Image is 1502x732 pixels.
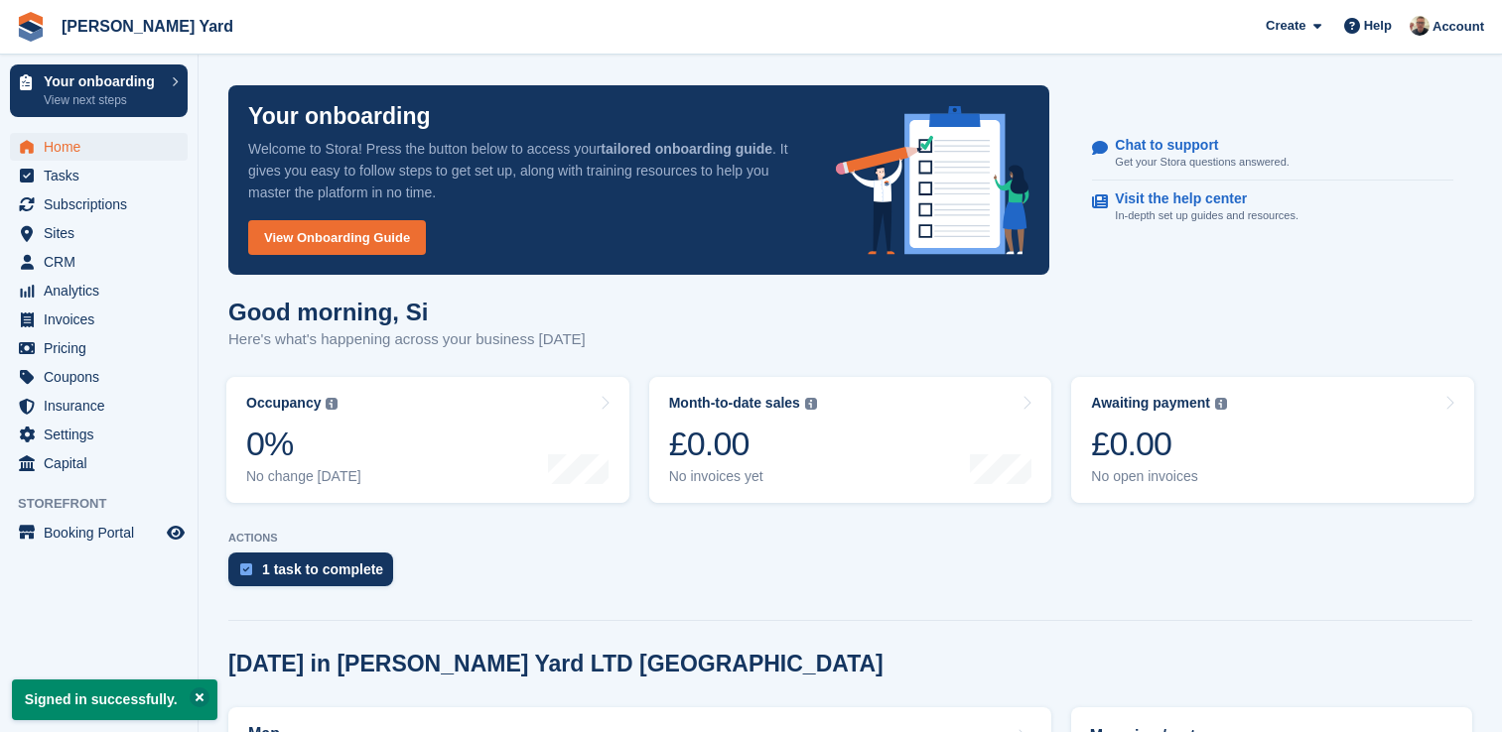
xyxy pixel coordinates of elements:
p: Chat to support [1115,137,1273,154]
span: Insurance [44,392,163,420]
a: Awaiting payment £0.00 No open invoices [1071,377,1474,503]
p: In-depth set up guides and resources. [1115,207,1298,224]
a: menu [10,305,188,333]
span: Help [1364,16,1392,36]
a: Your onboarding View next steps [10,64,188,117]
img: stora-icon-8386f47178a22dfd0bd8f6a31ec36ba5ce8667c1dd55bd0f319d3a0aa187defe.svg [16,12,46,42]
div: Month-to-date sales [669,395,800,412]
a: Preview store [164,521,188,545]
span: Pricing [44,334,163,362]
span: Capital [44,449,163,477]
div: Occupancy [246,395,321,412]
a: View Onboarding Guide [248,220,426,255]
p: Welcome to Stora! Press the button below to access your . It gives you easy to follow steps to ge... [248,138,804,203]
span: Subscriptions [44,190,163,218]
span: Create [1266,16,1305,36]
h2: [DATE] in [PERSON_NAME] Yard LTD [GEOGRAPHIC_DATA] [228,651,884,677]
a: Occupancy 0% No change [DATE] [226,377,629,503]
a: Month-to-date sales £0.00 No invoices yet [649,377,1052,503]
a: Visit the help center In-depth set up guides and resources. [1092,181,1453,234]
div: Awaiting payment [1091,395,1210,412]
p: Visit the help center [1115,190,1283,207]
h1: Good morning, Si [228,299,586,325]
span: Account [1433,17,1484,37]
div: £0.00 [1091,424,1227,464]
span: Invoices [44,305,163,333]
img: Si Allen [1410,16,1430,36]
span: Settings [44,421,163,448]
div: £0.00 [669,424,817,464]
a: menu [10,519,188,547]
a: menu [10,277,188,305]
span: Sites [44,219,163,247]
a: menu [10,334,188,362]
a: menu [10,392,188,420]
p: Here's what's happening across your business [DATE] [228,328,586,351]
a: menu [10,133,188,161]
span: CRM [44,248,163,276]
a: menu [10,219,188,247]
span: Booking Portal [44,519,163,547]
p: Your onboarding [44,74,162,88]
a: menu [10,248,188,276]
p: View next steps [44,91,162,109]
p: ACTIONS [228,532,1472,545]
span: Home [44,133,163,161]
img: onboarding-info-6c161a55d2c0e0a8cae90662b2fe09162a5109e8cc188191df67fb4f79e88e88.svg [836,106,1030,255]
a: 1 task to complete [228,552,403,596]
div: 1 task to complete [262,561,383,577]
a: menu [10,162,188,189]
p: Your onboarding [248,105,431,128]
a: [PERSON_NAME] Yard [54,10,241,43]
a: Chat to support Get your Stora questions answered. [1092,127,1453,182]
p: Signed in successfully. [12,679,217,720]
strong: tailored onboarding guide [601,141,772,157]
div: No change [DATE] [246,468,361,485]
img: icon-info-grey-7440780725fd019a000dd9b08b2336e03edf1995a4989e88bcd33f0948082b44.svg [1215,398,1227,410]
span: Tasks [44,162,163,189]
a: menu [10,449,188,477]
span: Analytics [44,277,163,305]
img: task-75834270c22a3079a89374b754ae025e5fb1db73e45f91037f5363f120a921f8.svg [240,563,252,575]
div: No invoices yet [669,468,817,485]
a: menu [10,363,188,391]
span: Storefront [18,494,198,514]
p: Get your Stora questions answered. [1115,154,1289,171]
img: icon-info-grey-7440780725fd019a000dd9b08b2336e03edf1995a4989e88bcd33f0948082b44.svg [805,398,817,410]
a: menu [10,421,188,448]
div: No open invoices [1091,468,1227,485]
span: Coupons [44,363,163,391]
a: menu [10,190,188,218]
img: icon-info-grey-7440780725fd019a000dd9b08b2336e03edf1995a4989e88bcd33f0948082b44.svg [326,398,338,410]
div: 0% [246,424,361,464]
